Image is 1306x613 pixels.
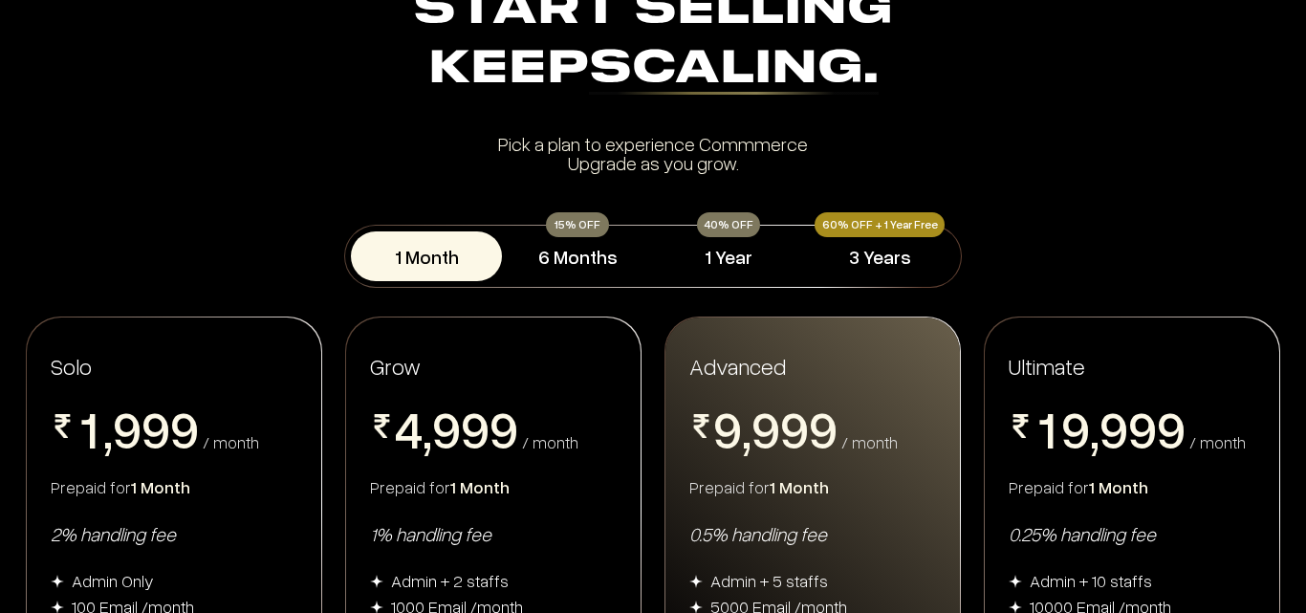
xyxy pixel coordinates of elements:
img: pricing-rupee [1009,414,1033,438]
div: Prepaid for [689,475,936,498]
span: 1 [1033,403,1061,454]
span: Solo [51,352,92,380]
div: / month [841,433,898,450]
span: 4 [394,403,423,454]
span: , [423,403,432,460]
div: 0.25% handling fee [1009,521,1255,546]
img: img [689,575,703,588]
span: 1 [75,403,103,454]
img: img [51,575,64,588]
span: 9 [113,403,141,454]
span: 9 [432,403,461,454]
img: img [370,575,383,588]
button: 1 Month [351,231,502,281]
span: 1 Month [770,476,829,497]
span: 9 [1157,403,1186,454]
span: 9 [1099,403,1128,454]
span: , [1090,403,1099,460]
span: 1 Month [450,476,510,497]
div: 0.5% handling fee [689,521,936,546]
div: / month [1189,433,1246,450]
span: Grow [370,352,421,380]
img: pricing-rupee [51,414,75,438]
div: Admin Only [72,569,154,592]
div: Admin + 10 staffs [1030,569,1152,592]
span: , [742,403,751,460]
div: Pick a plan to experience Commmerce Upgrade as you grow. [120,134,1186,172]
div: 2% handling fee [51,521,297,546]
span: 2 [75,454,103,506]
span: 9 [141,403,170,454]
div: 1% handling fee [370,521,617,546]
div: Admin + 2 staffs [391,569,509,592]
div: Prepaid for [1009,475,1255,498]
span: 9 [713,403,742,454]
div: Admin + 5 staffs [710,569,828,592]
span: 1 Month [131,476,190,497]
span: 9 [809,403,838,454]
img: img [1009,575,1022,588]
img: pricing-rupee [689,414,713,438]
div: Prepaid for [370,475,617,498]
button: 6 Months [502,231,653,281]
button: 1 Year [653,231,804,281]
div: Keep [120,40,1186,99]
div: Scaling. [589,47,879,95]
div: Prepaid for [51,475,297,498]
span: 2 [1033,454,1061,506]
div: 60% OFF + 1 Year Free [815,212,945,237]
span: 1 Month [1089,476,1148,497]
span: 9 [1128,403,1157,454]
span: 9 [1061,403,1090,454]
span: 9 [780,403,809,454]
span: Advanced [689,351,786,381]
span: 9 [490,403,518,454]
span: 9 [170,403,199,454]
div: 15% OFF [546,212,609,237]
img: pricing-rupee [370,414,394,438]
span: Ultimate [1009,351,1085,381]
span: 9 [461,403,490,454]
button: 3 Years [804,231,955,281]
span: 5 [394,454,423,506]
div: 40% OFF [697,212,760,237]
div: / month [522,433,578,450]
div: / month [203,433,259,450]
span: 9 [751,403,780,454]
span: , [103,403,113,460]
